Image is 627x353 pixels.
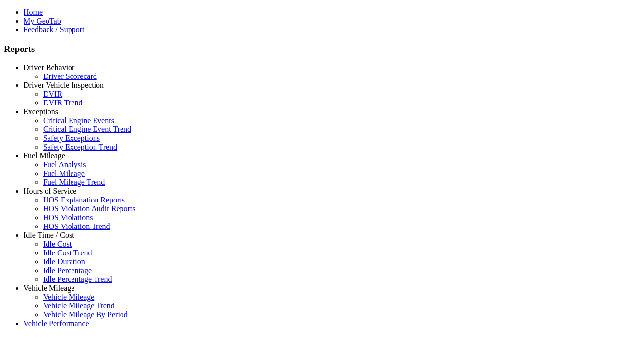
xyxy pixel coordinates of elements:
a: My GeoTab [24,17,61,25]
a: Vehicle Mileage [24,284,74,292]
a: Driver Vehicle Inspection [24,81,104,89]
a: HOS Violation Trend [43,222,110,230]
a: Feedback / Support [24,25,84,34]
a: Exceptions [24,107,58,116]
a: Fuel Mileage Trend [43,178,105,186]
a: Fuel Mileage [43,169,85,177]
a: Vehicle Mileage Trend [43,302,115,310]
a: Safety Exceptions [43,134,100,142]
a: Driver Behavior [24,63,74,72]
a: HOS Explanation Reports [43,196,125,204]
a: DVIR [43,90,62,98]
h3: Reports [4,44,623,54]
a: HOS Violation Audit Reports [43,204,136,213]
a: Idle Cost [43,240,72,248]
a: Critical Engine Events [43,116,114,125]
a: Idle Percentage Trend [43,275,112,283]
a: Vehicle Mileage By Period [43,310,128,319]
a: Critical Engine Event Trend [43,125,131,133]
a: Fuel Mileage [24,151,65,160]
a: Idle Percentage [43,266,92,275]
a: DVIR Trend [43,99,82,107]
a: HOS Violations [43,213,93,222]
a: Idle Duration [43,257,85,266]
a: Hours of Service [24,187,76,195]
a: Vehicle Mileage [43,293,94,301]
a: Driver Scorecard [43,72,97,80]
a: Fuel Analysis [43,160,86,169]
a: Safety Exception Trend [43,143,117,151]
a: Vehicle Performance [24,319,89,328]
a: Idle Time / Cost [24,231,74,239]
a: Idle Cost Trend [43,249,92,257]
a: Home [24,8,43,16]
